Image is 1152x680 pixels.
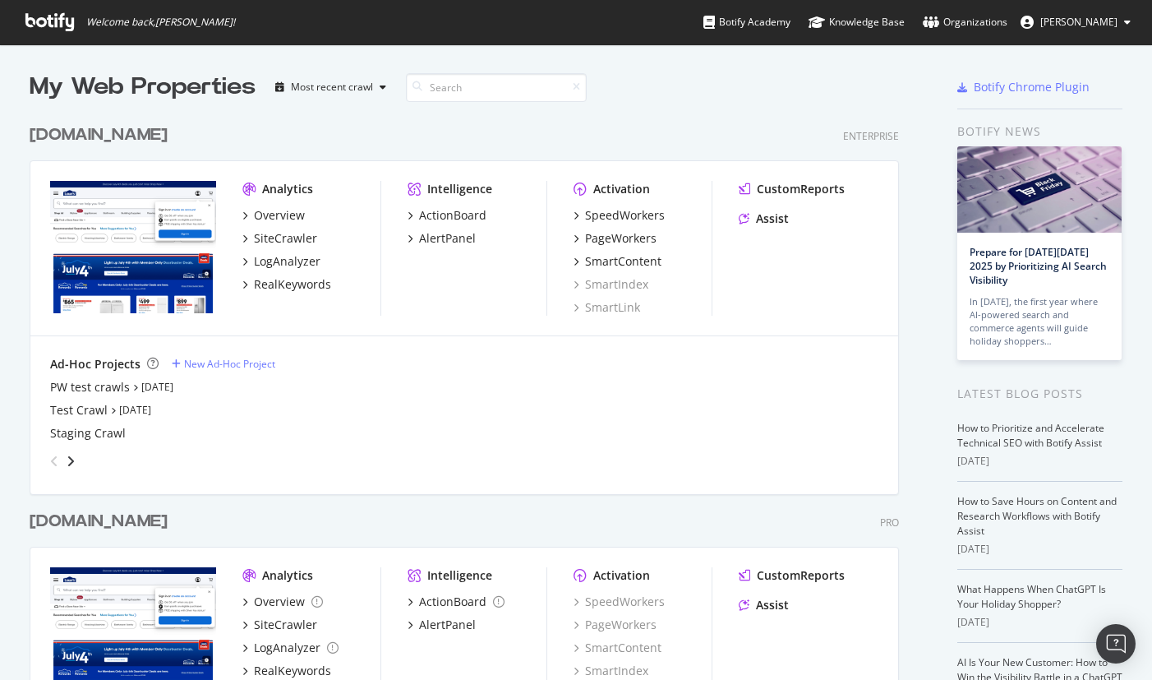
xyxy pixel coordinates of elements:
a: CustomReports [739,567,845,584]
a: SmartLink [574,299,640,316]
div: AlertPanel [419,617,476,633]
div: RealKeywords [254,276,331,293]
a: Test Crawl [50,402,108,419]
a: New Ad-Hoc Project [172,357,275,371]
a: CustomReports [739,181,845,197]
a: SpeedWorkers [574,594,665,610]
a: RealKeywords [242,276,331,293]
img: www.lowes.com [50,181,216,313]
a: Prepare for [DATE][DATE] 2025 by Prioritizing AI Search Visibility [970,245,1107,287]
a: Assist [739,210,789,227]
div: RealKeywords [254,663,331,679]
div: [DOMAIN_NAME] [30,123,168,147]
a: [DATE] [119,403,151,417]
div: My Web Properties [30,71,256,104]
div: Knowledge Base [809,14,905,30]
div: Assist [756,597,789,613]
a: SiteCrawler [242,617,317,633]
a: SmartContent [574,253,661,270]
a: What Happens When ChatGPT Is Your Holiday Shopper? [957,582,1106,611]
a: SpeedWorkers [574,207,665,224]
div: Analytics [262,181,313,197]
a: Overview [242,594,323,610]
a: [DOMAIN_NAME] [30,123,174,147]
a: ActionBoard [408,594,505,610]
div: ActionBoard [419,594,486,610]
div: [DOMAIN_NAME] [30,510,168,534]
span: Welcome back, [PERSON_NAME] ! [86,16,235,29]
img: Prepare for Black Friday 2025 by Prioritizing AI Search Visibility [957,146,1122,233]
div: PageWorkers [585,230,657,247]
div: Overview [254,207,305,224]
div: Botify Academy [703,14,790,30]
div: CustomReports [757,567,845,584]
a: Botify Chrome Plugin [957,79,1090,95]
div: LogAnalyzer [254,253,320,270]
div: New Ad-Hoc Project [184,357,275,371]
div: Enterprise [843,129,899,143]
a: Assist [739,597,789,613]
div: Organizations [923,14,1007,30]
div: SiteCrawler [254,230,317,247]
a: AlertPanel [408,617,476,633]
a: Staging Crawl [50,425,126,442]
div: [DATE] [957,454,1122,469]
div: SiteCrawler [254,617,317,633]
div: Botify Chrome Plugin [974,79,1090,95]
div: Pro [880,516,899,530]
div: SpeedWorkers [585,207,665,224]
button: Most recent crawl [269,74,393,100]
div: Intelligence [427,181,492,197]
a: SmartContent [574,640,661,656]
div: In [DATE], the first year where AI-powered search and commerce agents will guide holiday shoppers… [970,295,1109,348]
a: LogAnalyzer [242,253,320,270]
div: Assist [756,210,789,227]
a: LogAnalyzer [242,640,339,656]
a: PageWorkers [574,617,657,633]
div: Most recent crawl [291,82,373,92]
input: Search [406,73,587,102]
div: angle-right [65,453,76,470]
a: RealKeywords [242,663,331,679]
a: PW test crawls [50,379,130,396]
a: PageWorkers [574,230,657,247]
div: angle-left [44,448,65,474]
div: Botify news [957,123,1122,141]
a: How to Prioritize and Accelerate Technical SEO with Botify Assist [957,421,1104,450]
div: [DATE] [957,615,1122,630]
div: Latest Blog Posts [957,385,1122,403]
div: ActionBoard [419,207,486,224]
span: Randy Dargenio [1040,15,1117,29]
div: AlertPanel [419,230,476,247]
a: Overview [242,207,305,224]
button: [PERSON_NAME] [1007,9,1144,35]
a: How to Save Hours on Content and Research Workflows with Botify Assist [957,494,1117,538]
a: ActionBoard [408,207,486,224]
div: SmartContent [585,253,661,270]
div: LogAnalyzer [254,640,320,656]
div: Intelligence [427,567,492,584]
div: [DATE] [957,542,1122,557]
a: SmartIndex [574,663,648,679]
a: SiteCrawler [242,230,317,247]
a: AlertPanel [408,230,476,247]
div: Analytics [262,567,313,584]
a: SmartIndex [574,276,648,293]
div: Open Intercom Messenger [1096,624,1136,664]
a: [DOMAIN_NAME] [30,510,174,534]
div: Activation [593,567,650,584]
a: [DATE] [141,380,173,394]
div: Overview [254,594,305,610]
div: CustomReports [757,181,845,197]
div: Activation [593,181,650,197]
div: Ad-Hoc Projects [50,356,141,372]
